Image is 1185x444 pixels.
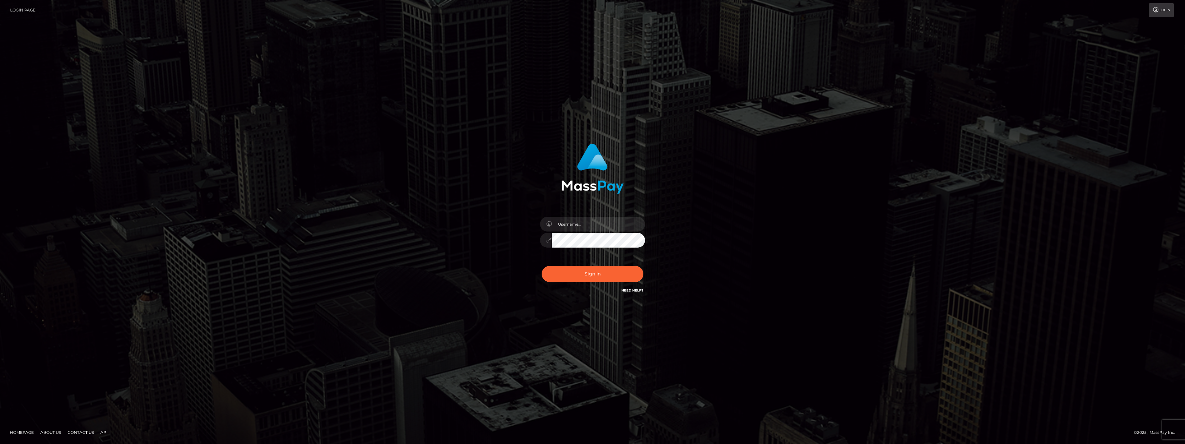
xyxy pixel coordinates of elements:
div: © 2025 , MassPay Inc. [1134,429,1180,436]
img: MassPay Login [561,144,624,194]
a: API [98,427,110,437]
button: Sign in [542,266,643,282]
a: Login Page [10,3,35,17]
a: Login [1149,3,1174,17]
input: Username... [552,217,645,232]
a: Contact Us [65,427,97,437]
a: Homepage [7,427,36,437]
a: Need Help? [621,288,643,293]
a: About Us [38,427,64,437]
